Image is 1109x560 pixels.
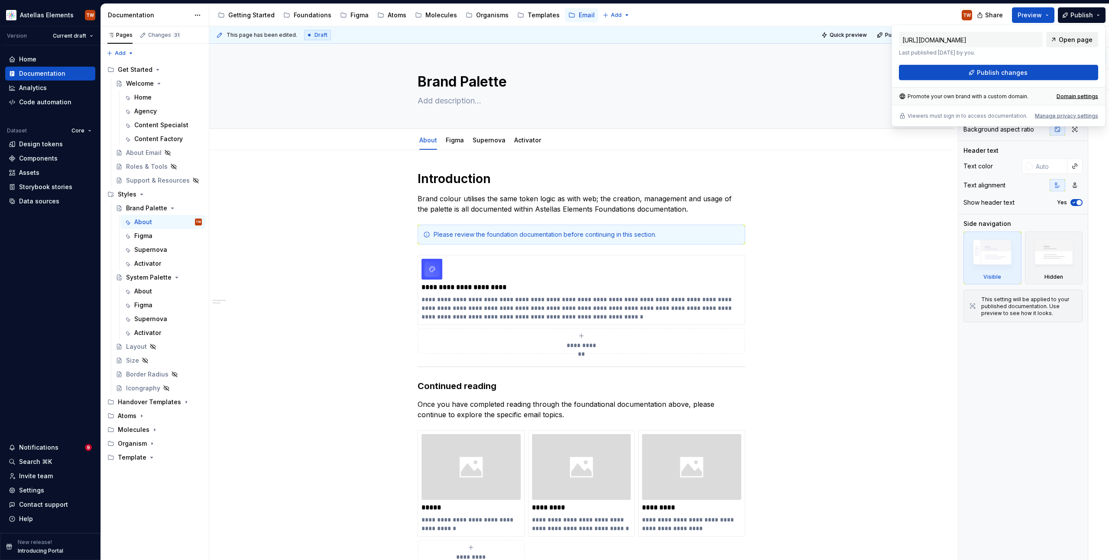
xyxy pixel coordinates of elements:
div: Storybook stories [19,183,72,191]
button: Contact support [5,498,95,512]
a: Settings [5,483,95,497]
div: Figma [350,11,369,19]
a: System Palette [112,270,205,284]
div: Pages [107,32,133,39]
div: Components [19,154,58,163]
div: Supernova [469,131,509,149]
button: Publish [1058,7,1106,23]
div: Atoms [118,412,136,420]
a: Supernova [120,312,205,326]
a: Welcome [112,77,205,90]
span: 9 [85,444,92,451]
p: Once you have completed reading through the foundational documentation above, please continue to ... [418,399,745,420]
a: Home [5,52,95,66]
div: Activator [134,328,161,337]
div: Content Factory [134,135,183,143]
div: Atoms [388,11,406,19]
div: Domain settings [1057,93,1098,100]
a: About Email [112,146,205,160]
button: Preview [1012,7,1054,23]
a: Support & Resources [112,174,205,187]
div: Layout [126,342,147,351]
div: Settings [19,486,44,495]
a: Components [5,151,95,165]
img: e375c4da-02e8-425f-9a26-b540ff32260c.png [422,434,521,500]
div: Template [104,451,205,464]
div: Email [579,11,595,19]
p: Introducing Portal [18,547,63,554]
img: 1eee252f-5a42-41b9-970d-c73437dbdfe3.png [532,434,631,500]
span: Preview [1018,11,1042,19]
p: Viewers must sign in to access documentation. [908,113,1028,119]
button: Publish changes [874,29,931,41]
div: Text color [963,162,993,171]
a: Supernova [120,243,205,257]
div: Astellas Elements [20,11,74,19]
a: Activator [120,257,205,270]
a: Content Factory [120,132,205,146]
h1: Introduction [418,171,745,187]
p: Last published [DATE] by you. [899,49,1043,56]
div: Icongraphy [126,384,160,393]
span: Publish changes [977,68,1028,77]
a: Figma [446,136,464,144]
div: Handover Templates [104,395,205,409]
span: Add [611,12,622,19]
button: Manage privacy settings [1035,113,1098,119]
a: Figma [120,298,205,312]
div: Home [134,93,152,102]
div: Help [19,515,33,523]
span: Current draft [53,32,86,39]
label: Yes [1057,199,1067,206]
a: Figma [120,229,205,243]
button: Share [973,7,1008,23]
a: Foundations [280,8,335,22]
a: Invite team [5,469,95,483]
a: Agency [120,104,205,118]
a: Analytics [5,81,95,95]
a: Assets [5,166,95,180]
div: TW [963,12,971,19]
div: Foundations [294,11,331,19]
div: About [134,218,152,226]
div: Assets [19,168,39,177]
button: Current draft [49,30,97,42]
a: Brand Palette [112,201,205,215]
p: Brand colour utilises the same token logic as with web; the creation, management and usage of the... [418,193,745,214]
div: Brand Palette [126,204,167,212]
a: About [120,284,205,298]
a: AboutTW [120,215,205,229]
span: Share [985,11,1003,19]
div: Analytics [19,84,47,92]
textarea: Brand Palette [416,71,743,92]
button: Astellas ElementsTW [2,6,99,24]
p: New release! [18,539,52,546]
img: b2369ad3-f38c-46c1-b2a2-f2452fdbdcd2.png [6,10,16,20]
a: Molecules [412,8,460,22]
div: Getting Started [228,11,275,19]
div: Figma [134,301,152,309]
div: Styles [104,187,205,201]
button: Add [600,9,632,21]
div: Organism [118,439,147,448]
button: Publish changes [899,65,1098,80]
div: System Palette [126,273,172,282]
a: Design tokens [5,137,95,151]
div: Changes [148,32,181,39]
a: Organisms [462,8,512,22]
div: Molecules [118,425,149,434]
a: Templates [514,8,563,22]
div: Data sources [19,197,59,206]
div: TW [86,12,94,19]
div: Content Specialst [134,121,188,129]
a: Activator [514,136,541,144]
div: Handover Templates [118,398,181,406]
div: Notifications [19,443,58,452]
a: Layout [112,340,205,354]
div: Header text [963,146,999,155]
div: Design tokens [19,140,63,148]
div: TW [196,218,201,226]
h3: Continued reading [418,380,745,392]
div: Organism [104,437,205,451]
div: Text alignment [963,181,1005,190]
